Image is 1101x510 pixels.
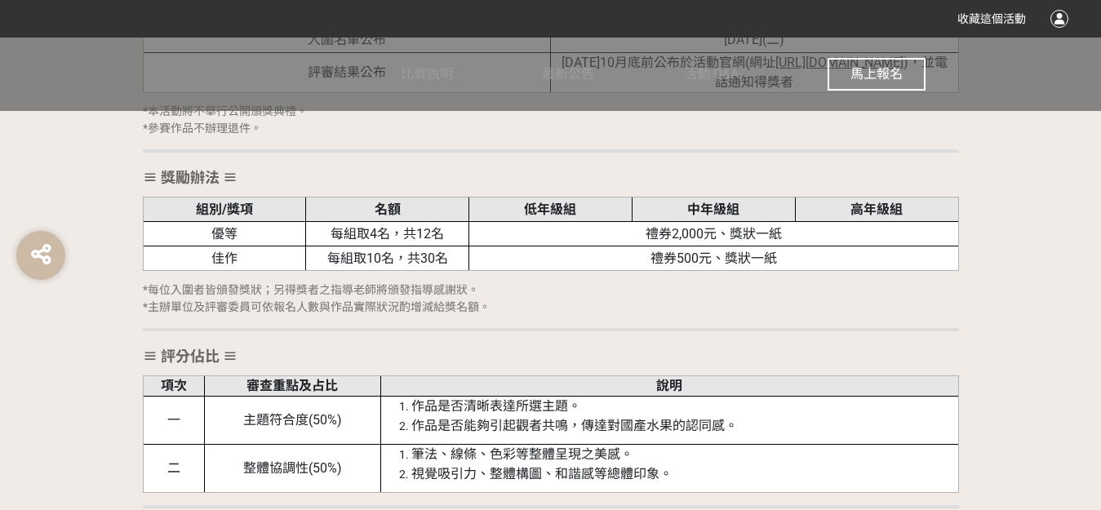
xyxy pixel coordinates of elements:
strong: 審查重點及占比 [246,378,338,393]
span: 最新公告 [542,66,594,82]
span: *參賽作品不辦理退件。 [143,122,262,135]
span: *每位入圍者皆頒發獎狀；另得獎者之指導老師將頒發指導感謝狀。 [143,283,479,296]
a: 比賽說明 [401,38,453,111]
span: 優等 [211,226,238,242]
strong: ≡ 評分佔比 ≡ [143,348,238,365]
span: 作品是否能夠引起觀者共鳴，傳達對國產水果的認同感。 [411,418,738,433]
span: 二 [167,460,180,476]
span: 視覺吸引力、整體構圖、和諧感等總體印象。 [411,466,673,481]
span: 佳作 [211,251,238,266]
span: 禮券500元、獎狀一紙 [650,251,777,266]
strong: 名額 [375,202,401,217]
span: *主辦單位及評審委員可依報名人數與作品實際狀況酌增減給獎名額。 [143,300,491,313]
span: 禮券2,000元、獎狀一紙 [646,226,782,242]
strong: 中年級組 [687,202,739,217]
span: 每組取4名，共12名 [331,226,444,242]
button: 馬上報名 [828,58,926,91]
strong: 項次 [161,378,187,393]
span: 馬上報名 [850,66,903,82]
span: 作品是否清晰表達所選主題。 [411,398,581,414]
span: 活動 Q&A [684,66,739,82]
span: 比賽說明 [401,66,453,82]
span: 收藏這個活動 [957,12,1026,25]
strong: 組別/獎項 [196,202,253,217]
strong: 低年級組 [524,202,576,217]
a: 最新公告 [542,38,594,111]
span: 一 [167,412,180,428]
strong: 高年級組 [850,202,903,217]
span: 整體協調性(50%) [243,460,342,476]
span: 筆法、線條、色彩等整體呈現之美感。 [411,446,633,462]
strong: 說明 [656,378,682,393]
span: *本活動將不舉行公開頒獎典禮。 [143,104,308,118]
strong: ≡ 獎勵辦法 ≡ [143,169,238,186]
a: 活動 Q&A [684,38,739,111]
span: 主題符合度(50%) [243,412,342,428]
span: 每組取10名，共30名 [327,251,448,266]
